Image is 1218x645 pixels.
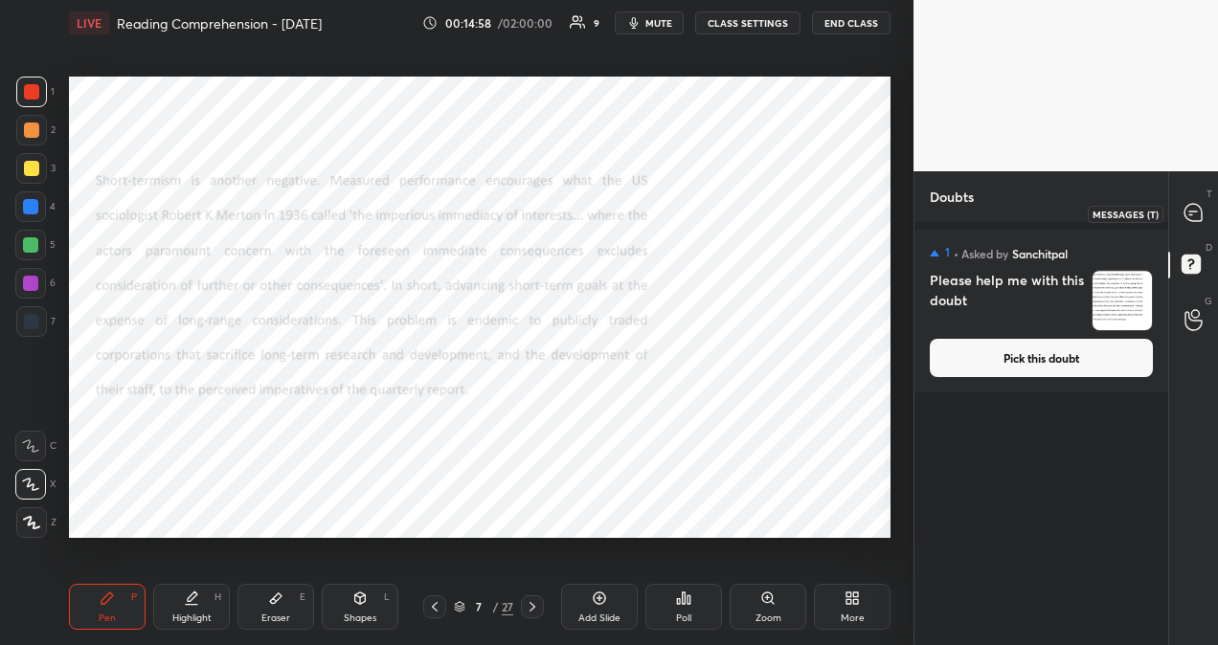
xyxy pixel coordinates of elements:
div: C [15,431,56,461]
p: Doubts [914,171,989,222]
div: Pen [99,613,116,623]
div: / [492,601,498,612]
div: E [300,592,305,602]
div: Messages (T) [1088,206,1163,223]
div: 6 [15,268,56,299]
div: Eraser [261,613,290,623]
button: END CLASS [812,11,891,34]
div: Highlight [172,613,212,623]
button: Pick this doubt [930,339,1153,377]
div: 2 [16,115,56,145]
p: T [1207,187,1212,201]
button: CLASS SETTINGS [695,11,801,34]
div: Zoom [756,613,781,623]
p: D [1206,240,1212,255]
h5: 1 [945,245,950,260]
div: Add Slide [578,613,620,623]
div: 27 [502,598,513,615]
div: P [131,592,137,602]
h5: Sanchitpal [1012,245,1068,262]
div: 9 [594,18,599,28]
img: 1759757871NSK2C3.jpg [1093,271,1152,330]
div: Shapes [344,613,376,623]
h4: Reading Comprehension - [DATE] [117,14,322,33]
div: 7 [469,601,488,612]
div: H [214,592,221,602]
div: LIVE [69,11,109,34]
div: 3 [16,153,56,184]
button: mute [615,11,684,34]
div: 7 [16,306,56,337]
div: More [841,613,865,623]
h5: • Asked by [954,245,1008,262]
p: G [1205,294,1212,308]
h4: Please help me with this doubt [930,270,1084,331]
span: mute [645,16,672,30]
div: grid [914,222,1168,645]
div: L [384,592,390,602]
div: Poll [676,613,691,623]
div: X [15,469,56,500]
div: 1 [16,77,55,107]
div: Z [16,507,56,538]
div: 4 [15,191,56,222]
div: 5 [15,230,56,260]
